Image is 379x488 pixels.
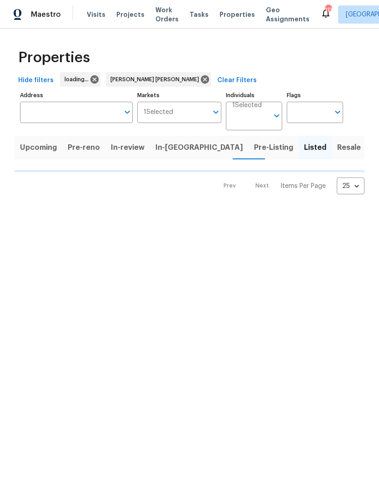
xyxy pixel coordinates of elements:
[337,141,361,154] span: Resale
[18,75,54,86] span: Hide filters
[287,93,343,98] label: Flags
[106,72,211,87] div: [PERSON_NAME] [PERSON_NAME]
[226,93,282,98] label: Individuals
[116,10,145,19] span: Projects
[20,141,57,154] span: Upcoming
[232,102,262,109] span: 1 Selected
[20,93,133,98] label: Address
[215,177,364,194] nav: Pagination Navigation
[65,75,92,84] span: loading...
[110,75,203,84] span: [PERSON_NAME] [PERSON_NAME]
[87,10,105,19] span: Visits
[60,72,100,87] div: loading...
[270,109,283,122] button: Open
[266,5,309,24] span: Geo Assignments
[217,75,257,86] span: Clear Filters
[68,141,100,154] span: Pre-reno
[331,106,344,118] button: Open
[155,5,179,24] span: Work Orders
[111,141,145,154] span: In-review
[214,72,260,89] button: Clear Filters
[337,174,364,198] div: 25
[325,5,331,15] div: 113
[155,141,243,154] span: In-[GEOGRAPHIC_DATA]
[121,106,134,118] button: Open
[280,182,326,191] p: Items Per Page
[31,10,61,19] span: Maestro
[254,141,293,154] span: Pre-Listing
[18,53,90,62] span: Properties
[189,11,209,18] span: Tasks
[209,106,222,118] button: Open
[15,72,57,89] button: Hide filters
[304,141,326,154] span: Listed
[144,108,173,116] span: 1 Selected
[137,93,222,98] label: Markets
[219,10,255,19] span: Properties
